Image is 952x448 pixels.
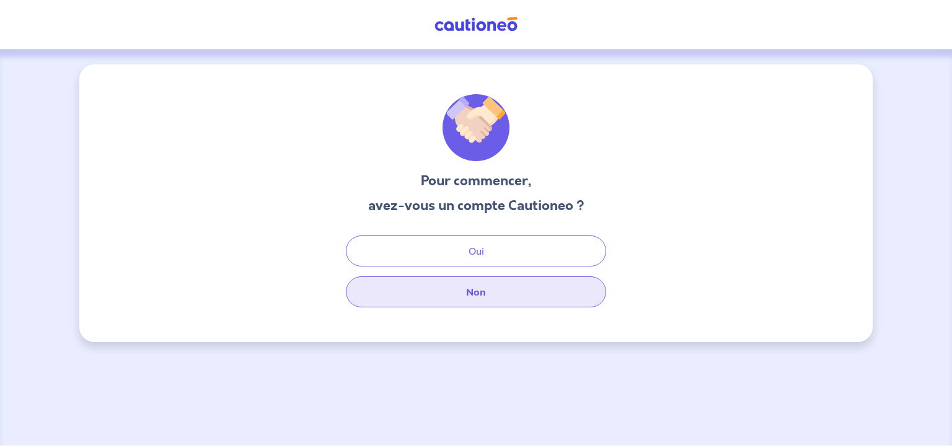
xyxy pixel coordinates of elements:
[430,17,522,32] img: Cautioneo
[368,171,584,191] h3: Pour commencer,
[346,235,606,266] button: Oui
[346,276,606,307] button: Non
[368,196,584,216] h3: avez-vous un compte Cautioneo ?
[443,94,509,161] img: illu_welcome.svg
